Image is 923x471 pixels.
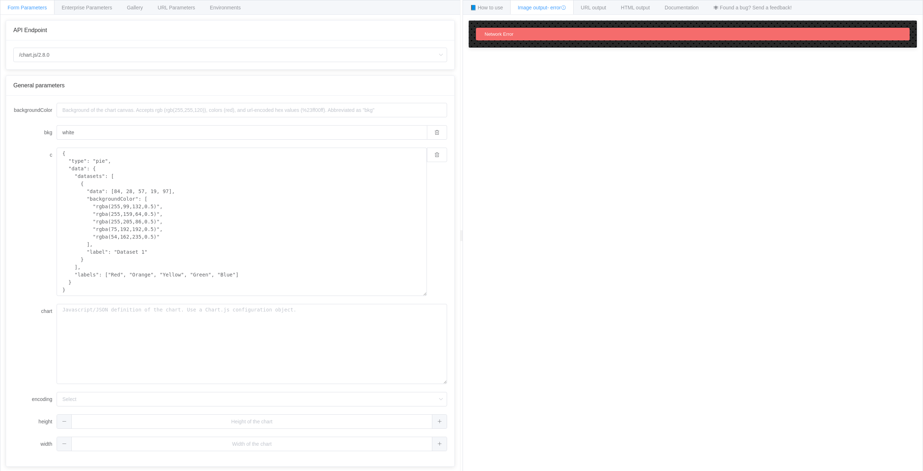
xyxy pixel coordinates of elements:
[13,437,57,451] label: width
[57,125,427,140] input: Background of the chart canvas. Accepts rgb (rgb(255,255,120)), colors (red), and url-encoded hex...
[13,103,57,117] label: backgroundColor
[13,82,65,88] span: General parameters
[210,5,241,10] span: Environments
[13,392,57,406] label: encoding
[518,5,566,10] span: Image output
[581,5,606,10] span: URL output
[57,437,447,451] input: Width of the chart
[57,392,447,406] input: Select
[13,304,57,318] label: chart
[13,414,57,429] label: height
[547,5,566,10] span: - error
[13,148,57,162] label: c
[13,125,57,140] label: bkg
[13,27,47,33] span: API Endpoint
[714,5,792,10] span: 🕷 Found a bug? Send a feedback!
[57,414,447,429] input: Height of the chart
[470,5,503,10] span: 📘 How to use
[13,48,447,62] input: Select
[8,5,47,10] span: Form Parameters
[57,103,447,117] input: Background of the chart canvas. Accepts rgb (rgb(255,255,120)), colors (red), and url-encoded hex...
[621,5,650,10] span: HTML output
[62,5,112,10] span: Enterprise Parameters
[127,5,143,10] span: Gallery
[665,5,699,10] span: Documentation
[485,31,513,37] span: Network Error
[158,5,195,10] span: URL Parameters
